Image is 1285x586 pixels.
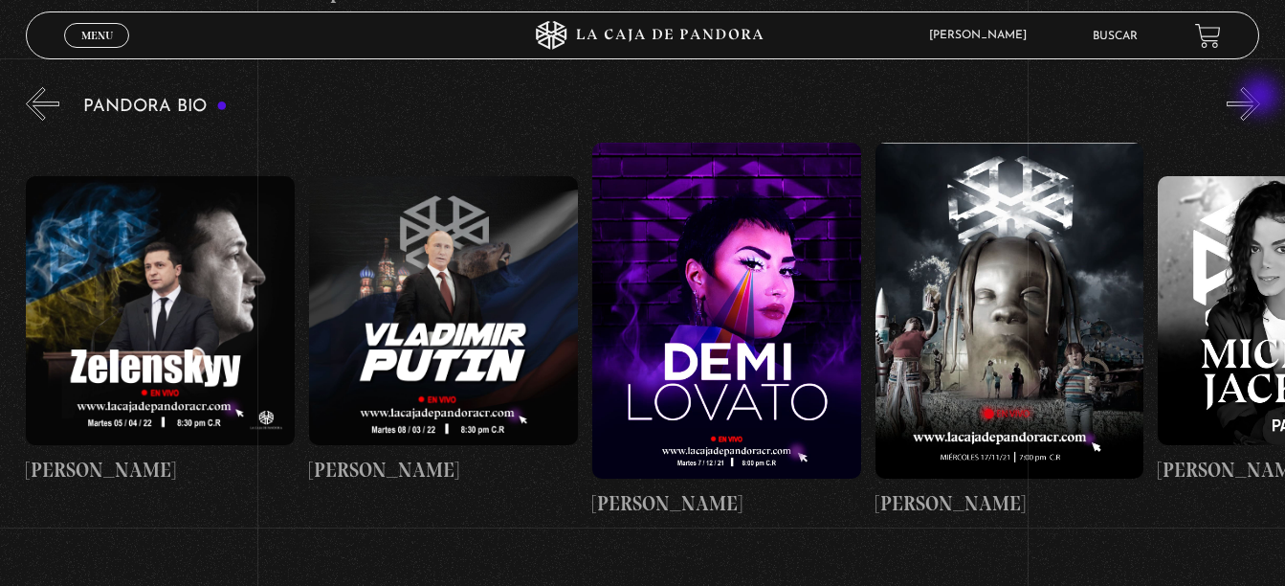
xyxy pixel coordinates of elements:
[1195,23,1221,49] a: View your shopping cart
[81,30,113,41] span: Menu
[1227,87,1260,121] button: Next
[592,488,861,519] h4: [PERSON_NAME]
[26,87,59,121] button: Previous
[309,135,578,528] a: [PERSON_NAME]
[919,30,1046,41] span: [PERSON_NAME]
[1093,31,1138,42] a: Buscar
[309,455,578,485] h4: [PERSON_NAME]
[75,46,120,59] span: Cerrar
[83,98,228,116] h3: Pandora Bio
[26,135,295,528] a: [PERSON_NAME]
[26,455,295,485] h4: [PERSON_NAME]
[875,135,1144,528] a: [PERSON_NAME]
[592,135,861,528] a: [PERSON_NAME]
[875,488,1144,519] h4: [PERSON_NAME]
